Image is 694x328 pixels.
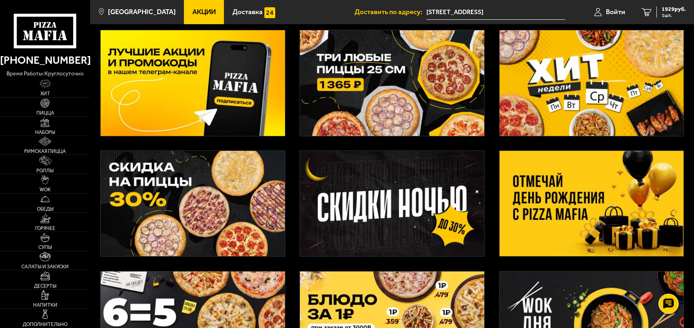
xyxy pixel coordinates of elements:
span: [GEOGRAPHIC_DATA] [108,8,176,15]
span: Наборы [35,130,55,135]
span: Десерты [34,284,57,288]
span: WOK [40,187,51,192]
span: Обеды [37,207,54,211]
span: Роллы [36,168,54,173]
span: 1929 руб. [662,6,686,12]
span: Войти [606,8,625,15]
span: Акции [192,8,216,15]
span: Доставить по адресу: [354,8,426,15]
span: Дополнительно [23,322,68,327]
input: Ваш адрес доставки [426,5,565,20]
span: Римская пицца [24,149,66,154]
span: Пицца [36,111,54,115]
img: 15daf4d41897b9f0e9f617042186c801.svg [264,7,275,18]
span: Горячее [35,226,55,231]
span: Супы [38,245,52,250]
span: Салаты и закуски [21,264,69,269]
span: Доставка [232,8,263,15]
span: 1 шт. [662,13,686,18]
span: Хит [40,91,50,96]
span: Напитки [33,303,57,307]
